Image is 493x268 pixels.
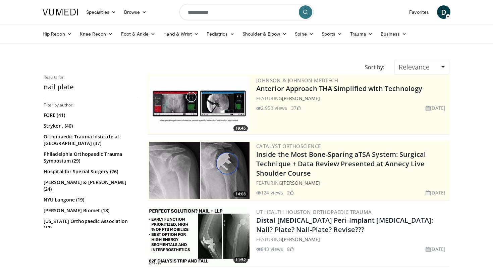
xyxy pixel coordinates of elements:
div: FEATURING [256,179,448,186]
div: FEATURING [256,236,448,243]
li: [DATE] [426,189,445,196]
img: 2a1f748c-f7d6-485d-b834-7370a1014463.300x170_q85_crop-smart_upscale.jpg [149,208,250,265]
a: Knee Recon [76,27,117,41]
a: [US_STATE] Orthopaedic Association (17) [44,218,136,231]
li: 37 [291,104,300,111]
li: [DATE] [426,245,445,253]
a: [PERSON_NAME] [282,95,320,101]
a: 11:52 [149,208,250,265]
a: Trauma [346,27,377,41]
a: [PERSON_NAME] & [PERSON_NAME] (24) [44,179,136,192]
a: [PERSON_NAME] [282,180,320,186]
a: Browse [120,5,151,19]
div: FEATURING [256,95,448,102]
a: Catalyst OrthoScience [256,143,321,149]
a: NYU Langone (19) [44,196,136,203]
span: 19:45 [233,125,248,131]
a: Anterior Approach THA Simplified with Technology [256,84,422,93]
span: 14:08 [233,191,248,197]
a: [PERSON_NAME] [282,236,320,242]
a: Philadelphia Orthopaedic Trauma Symposium (29) [44,151,136,164]
li: 8 [287,245,294,253]
li: [DATE] [426,104,445,111]
a: Pediatrics [203,27,238,41]
li: 124 views [256,189,283,196]
li: 2,953 views [256,104,287,111]
a: 19:45 [149,76,250,133]
a: 14:08 [149,142,250,199]
a: Distal [MEDICAL_DATA] Peri-Implant [MEDICAL_DATA]: Nail? Plate? Nail-Plate? Revise??? [256,216,433,234]
a: Hip Recon [39,27,76,41]
a: Shoulder & Elbow [238,27,291,41]
a: Stryker . (40) [44,123,136,129]
input: Search topics, interventions [179,4,314,20]
p: Results for: [44,75,138,80]
li: 2 [287,189,294,196]
a: Foot & Ankle [117,27,160,41]
a: Johnson & Johnson MedTech [256,77,338,84]
span: 11:52 [233,257,248,263]
a: Inside the Most Bone-Sparing aTSA System: Surgical Technique + Data Review Presented at Annecy Li... [256,150,426,178]
h2: nail plate [44,83,138,91]
a: Hand & Wrist [159,27,203,41]
a: Relevance [394,60,449,75]
a: [PERSON_NAME] Biomet (18) [44,207,136,214]
a: FORE (41) [44,112,136,119]
a: Specialties [82,5,120,19]
li: 843 views [256,245,283,253]
img: VuMedi Logo [43,9,78,15]
h3: Filter by author: [44,102,138,108]
img: 9f15458b-d013-4cfd-976d-a83a3859932f.300x170_q85_crop-smart_upscale.jpg [149,142,250,199]
img: 06bb1c17-1231-4454-8f12-6191b0b3b81a.300x170_q85_crop-smart_upscale.jpg [149,76,250,133]
a: Business [377,27,411,41]
a: Sports [318,27,346,41]
a: Hospital for Special Surgery (26) [44,168,136,175]
div: Sort by: [360,60,389,75]
a: Spine [291,27,317,41]
a: Favorites [405,5,433,19]
span: Relevance [399,62,430,72]
a: D [437,5,450,19]
a: UT Health Houston Orthopaedic Trauma [256,209,372,215]
a: Orthopaedic Trauma Institute at [GEOGRAPHIC_DATA] (37) [44,133,136,147]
